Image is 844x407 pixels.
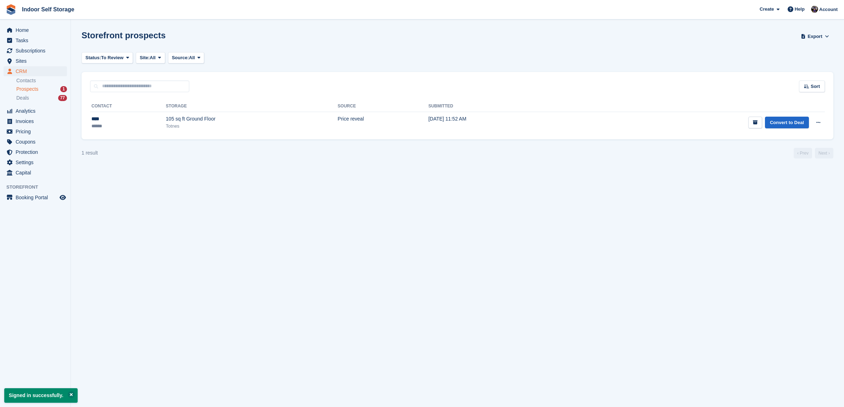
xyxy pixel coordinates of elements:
div: 77 [58,95,67,101]
div: 105 sq ft Ground Floor [166,115,338,123]
a: menu [4,168,67,178]
span: Export [808,33,822,40]
a: menu [4,157,67,167]
a: menu [4,106,67,116]
button: Source: All [168,52,205,64]
span: Analytics [16,106,58,116]
td: Price reveal [338,112,429,134]
a: menu [4,127,67,136]
a: menu [4,25,67,35]
span: Storefront [6,184,71,191]
span: To Review [101,54,123,61]
a: menu [4,147,67,157]
span: Create [760,6,774,13]
span: Home [16,25,58,35]
span: Help [795,6,805,13]
button: Status: To Review [82,52,133,64]
a: Next [815,148,833,158]
span: Source: [172,54,189,61]
div: Totnes [166,123,338,130]
td: [DATE] 11:52 AM [428,112,560,134]
th: Storage [166,101,338,112]
a: Convert to Deal [765,117,809,128]
a: menu [4,46,67,56]
img: Sandra Pomeroy [811,6,818,13]
a: Contacts [16,77,67,84]
nav: Page [792,148,835,158]
th: Source [338,101,429,112]
span: All [150,54,156,61]
span: Deals [16,95,29,101]
a: Preview store [58,193,67,202]
span: Tasks [16,35,58,45]
span: Protection [16,147,58,157]
span: All [189,54,195,61]
a: menu [4,56,67,66]
a: menu [4,66,67,76]
a: Deals 77 [16,94,67,102]
span: Coupons [16,137,58,147]
img: stora-icon-8386f47178a22dfd0bd8f6a31ec36ba5ce8667c1dd55bd0f319d3a0aa187defe.svg [6,4,16,15]
a: menu [4,35,67,45]
span: Invoices [16,116,58,126]
span: Prospects [16,86,38,93]
span: Booking Portal [16,193,58,202]
a: menu [4,137,67,147]
span: Account [819,6,838,13]
span: Site: [140,54,150,61]
div: 1 result [82,149,98,157]
a: Prospects 1 [16,85,67,93]
span: CRM [16,66,58,76]
div: 1 [60,86,67,92]
button: Site: All [136,52,165,64]
span: Capital [16,168,58,178]
a: menu [4,116,67,126]
button: Export [799,30,831,42]
a: Indoor Self Storage [19,4,77,15]
h1: Storefront prospects [82,30,166,40]
th: Contact [90,101,166,112]
span: Sites [16,56,58,66]
span: Subscriptions [16,46,58,56]
span: Sort [811,83,820,90]
span: Status: [85,54,101,61]
p: Signed in successfully. [4,388,78,403]
a: menu [4,193,67,202]
span: Pricing [16,127,58,136]
a: Previous [794,148,812,158]
th: Submitted [428,101,560,112]
span: Settings [16,157,58,167]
